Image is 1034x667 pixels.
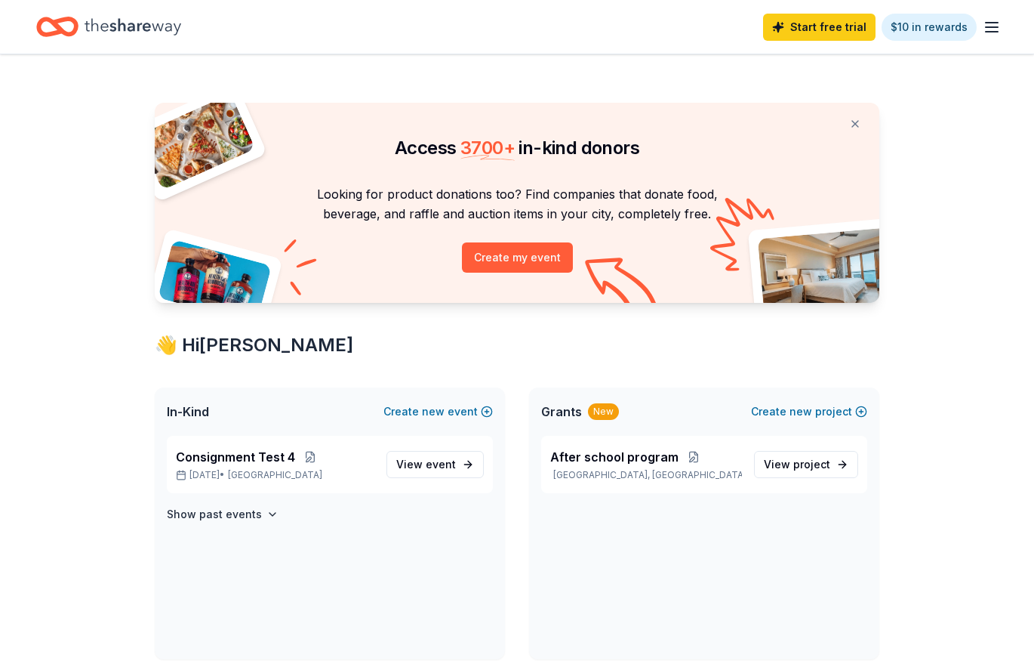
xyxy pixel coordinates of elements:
[228,469,322,481] span: [GEOGRAPHIC_DATA]
[173,184,861,224] p: Looking for product donations too? Find companies that donate food, beverage, and raffle and auct...
[426,458,456,471] span: event
[167,505,279,523] button: Show past events
[763,14,876,41] a: Start free trial
[155,333,879,357] div: 👋 Hi [PERSON_NAME]
[167,505,262,523] h4: Show past events
[383,403,493,421] button: Createnewevent
[751,403,867,421] button: Createnewproject
[395,137,639,159] span: Access in-kind donors
[793,458,830,471] span: project
[460,137,515,159] span: 3700 +
[167,403,209,421] span: In-Kind
[588,403,619,420] div: New
[541,403,582,421] span: Grants
[789,403,812,421] span: new
[462,242,573,273] button: Create my event
[585,258,660,314] img: Curvy arrow
[550,469,742,481] p: [GEOGRAPHIC_DATA], [GEOGRAPHIC_DATA]
[396,455,456,474] span: View
[386,451,484,478] a: View event
[764,455,830,474] span: View
[176,469,374,481] p: [DATE] •
[882,14,977,41] a: $10 in rewards
[422,403,445,421] span: new
[550,448,679,466] span: After school program
[176,448,295,466] span: Consignment Test 4
[138,94,256,190] img: Pizza
[754,451,858,478] a: View project
[36,9,181,45] a: Home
